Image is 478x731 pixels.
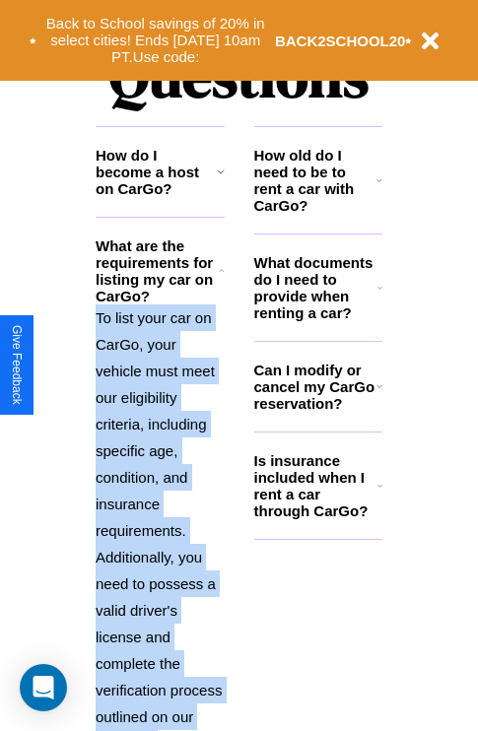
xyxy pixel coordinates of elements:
button: Back to School savings of 20% in select cities! Ends [DATE] 10am PT.Use code: [36,10,275,71]
div: Give Feedback [10,325,24,405]
h3: Can I modify or cancel my CarGo reservation? [254,362,376,412]
h3: How old do I need to be to rent a car with CarGo? [254,147,377,214]
h3: What are the requirements for listing my car on CarGo? [96,237,219,304]
h3: How do I become a host on CarGo? [96,147,217,197]
h3: Is insurance included when I rent a car through CarGo? [254,452,377,519]
div: Open Intercom Messenger [20,664,67,711]
b: BACK2SCHOOL20 [275,33,406,49]
h3: What documents do I need to provide when renting a car? [254,254,378,321]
